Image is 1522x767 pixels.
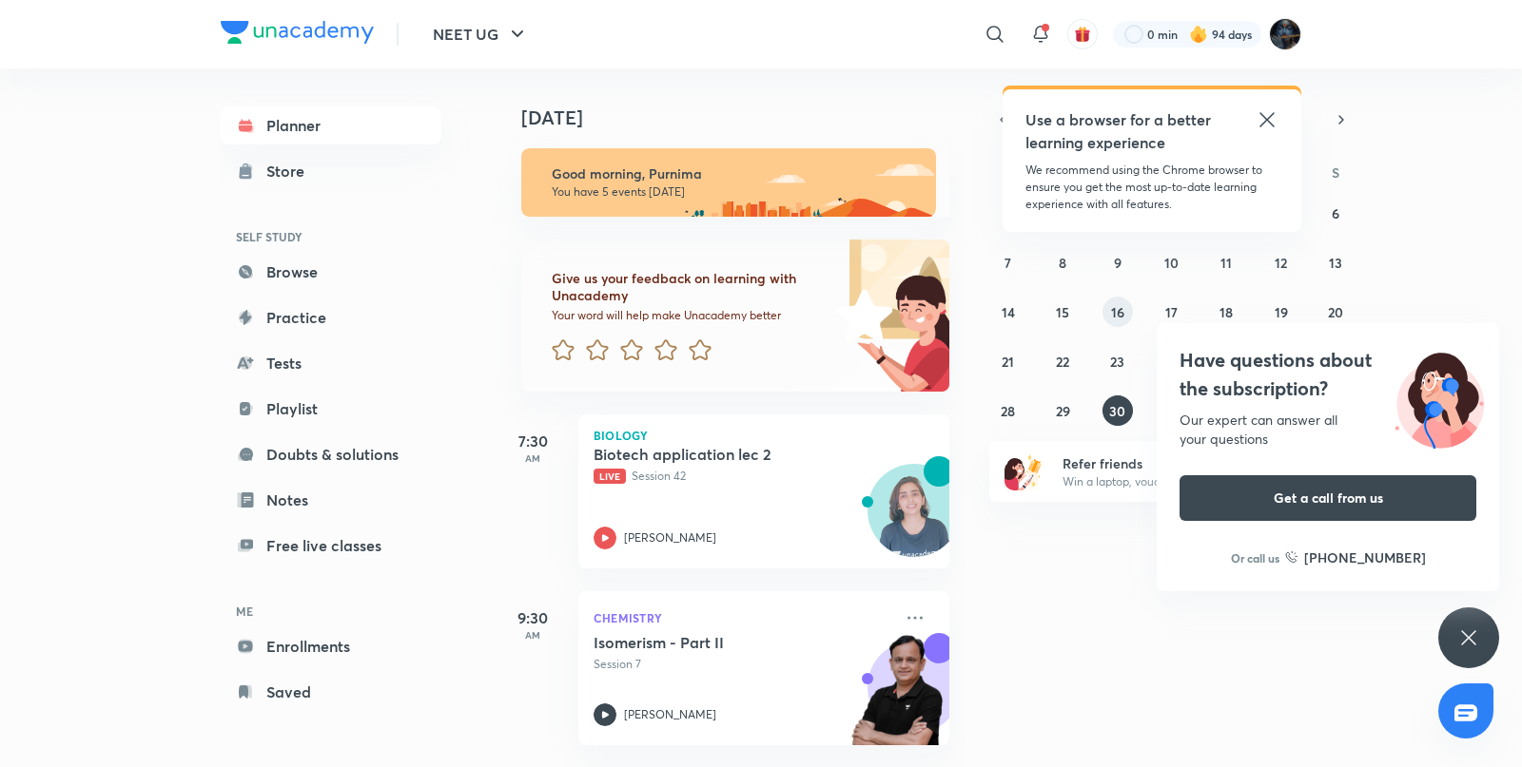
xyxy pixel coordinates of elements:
abbr: September 18, 2025 [1220,303,1233,321]
button: September 8, 2025 [1047,247,1078,278]
abbr: September 29, 2025 [1056,402,1070,420]
abbr: September 12, 2025 [1275,254,1287,272]
a: Saved [221,673,441,711]
a: Doubts & solutions [221,435,441,473]
button: September 28, 2025 [993,395,1024,426]
p: Win a laptop, vouchers & more [1063,473,1297,490]
h6: SELF STUDY [221,221,441,253]
h5: 7:30 [495,430,571,452]
img: avatar [1074,26,1091,43]
abbr: September 9, 2025 [1114,254,1122,272]
img: Company Logo [221,21,374,44]
a: Playlist [221,390,441,428]
p: AM [495,629,571,641]
img: feedback_image [771,240,949,392]
img: Purnima Sharma [1269,18,1301,50]
img: streak [1189,25,1208,44]
h6: [PHONE_NUMBER] [1304,547,1426,567]
img: referral [1005,452,1043,490]
abbr: September 20, 2025 [1328,303,1343,321]
a: [PHONE_NUMBER] [1285,547,1426,567]
abbr: Saturday [1332,163,1339,182]
abbr: September 15, 2025 [1056,303,1069,321]
h4: [DATE] [521,106,968,129]
abbr: September 14, 2025 [1002,303,1015,321]
h5: 9:30 [495,606,571,629]
button: avatar [1067,19,1098,49]
button: September 29, 2025 [1047,395,1078,426]
p: Your word will help make Unacademy better [552,308,829,323]
a: Planner [221,106,441,144]
button: September 11, 2025 [1211,247,1241,278]
abbr: September 21, 2025 [1002,353,1014,371]
button: September 22, 2025 [1047,346,1078,376]
p: Session 42 [594,468,892,485]
button: September 10, 2025 [1157,247,1187,278]
abbr: September 19, 2025 [1275,303,1288,321]
h6: ME [221,595,441,627]
abbr: September 23, 2025 [1110,353,1124,371]
h5: Isomerism - Part II [594,633,830,652]
h5: Biotech application lec 2 [594,445,830,464]
h5: Use a browser for a better learning experience [1025,108,1215,154]
abbr: September 6, 2025 [1332,204,1339,222]
p: Or call us [1231,549,1279,566]
span: Live [594,469,626,484]
abbr: September 30, 2025 [1109,402,1125,420]
button: September 13, 2025 [1320,247,1351,278]
abbr: September 10, 2025 [1164,254,1179,272]
a: Store [221,152,441,190]
button: September 30, 2025 [1102,395,1133,426]
button: September 20, 2025 [1320,297,1351,327]
abbr: September 8, 2025 [1059,254,1066,272]
button: September 16, 2025 [1102,297,1133,327]
img: unacademy [845,633,949,764]
button: September 19, 2025 [1266,297,1297,327]
button: September 6, 2025 [1320,198,1351,228]
img: ttu_illustration_new.svg [1379,346,1499,449]
p: You have 5 events [DATE] [552,184,919,200]
button: September 23, 2025 [1102,346,1133,376]
abbr: September 11, 2025 [1220,254,1232,272]
p: We recommend using the Chrome browser to ensure you get the most up-to-date learning experience w... [1025,162,1278,213]
abbr: September 22, 2025 [1056,353,1069,371]
button: September 12, 2025 [1266,247,1297,278]
abbr: September 7, 2025 [1005,254,1011,272]
button: September 21, 2025 [993,346,1024,376]
button: Get a call from us [1180,475,1476,521]
abbr: September 13, 2025 [1329,254,1342,272]
h6: Refer friends [1063,453,1297,473]
img: Avatar [868,474,960,566]
h4: Have questions about the subscription? [1180,346,1476,403]
a: Enrollments [221,627,441,665]
button: NEET UG [421,15,540,53]
p: Chemistry [594,606,892,629]
p: Session 7 [594,656,892,673]
a: Notes [221,481,441,519]
a: Practice [221,298,441,336]
button: September 7, 2025 [993,247,1024,278]
p: [PERSON_NAME] [624,529,716,546]
div: Store [266,160,316,182]
button: September 9, 2025 [1102,247,1133,278]
img: morning [521,148,936,217]
a: Free live classes [221,527,441,565]
abbr: September 17, 2025 [1165,303,1178,321]
button: September 18, 2025 [1211,297,1241,327]
a: Tests [221,344,441,382]
a: Browse [221,253,441,291]
abbr: September 16, 2025 [1111,303,1124,321]
button: September 17, 2025 [1157,297,1187,327]
button: September 15, 2025 [1047,297,1078,327]
p: Biology [594,430,934,441]
p: [PERSON_NAME] [624,706,716,723]
a: Company Logo [221,21,374,48]
div: Our expert can answer all your questions [1180,411,1476,449]
h6: Give us your feedback on learning with Unacademy [552,270,829,304]
h6: Good morning, Purnima [552,165,919,182]
button: September 14, 2025 [993,297,1024,327]
abbr: September 28, 2025 [1001,402,1015,420]
p: AM [495,452,571,464]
